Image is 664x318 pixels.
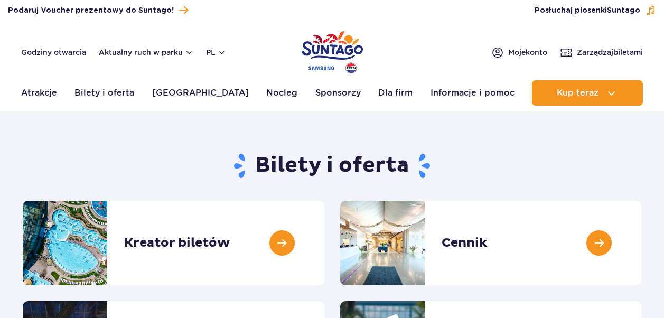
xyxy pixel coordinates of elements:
[206,47,226,58] button: pl
[8,5,174,16] span: Podaruj Voucher prezentowy do Suntago!
[315,80,361,106] a: Sponsorzy
[532,80,643,106] button: Kup teraz
[491,46,547,59] a: Mojekonto
[302,26,363,75] a: Park of Poland
[152,80,249,106] a: [GEOGRAPHIC_DATA]
[508,47,547,58] span: Moje konto
[23,152,641,180] h1: Bilety i oferta
[431,80,515,106] a: Informacje i pomoc
[577,47,643,58] span: Zarządzaj biletami
[21,47,86,58] a: Godziny otwarcia
[21,80,57,106] a: Atrakcje
[535,5,640,16] span: Posłuchaj piosenki
[557,88,598,98] span: Kup teraz
[607,7,640,14] span: Suntago
[74,80,134,106] a: Bilety i oferta
[378,80,413,106] a: Dla firm
[8,3,188,17] a: Podaruj Voucher prezentowy do Suntago!
[266,80,297,106] a: Nocleg
[560,46,643,59] a: Zarządzajbiletami
[535,5,656,16] button: Posłuchaj piosenkiSuntago
[99,48,193,57] button: Aktualny ruch w parku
